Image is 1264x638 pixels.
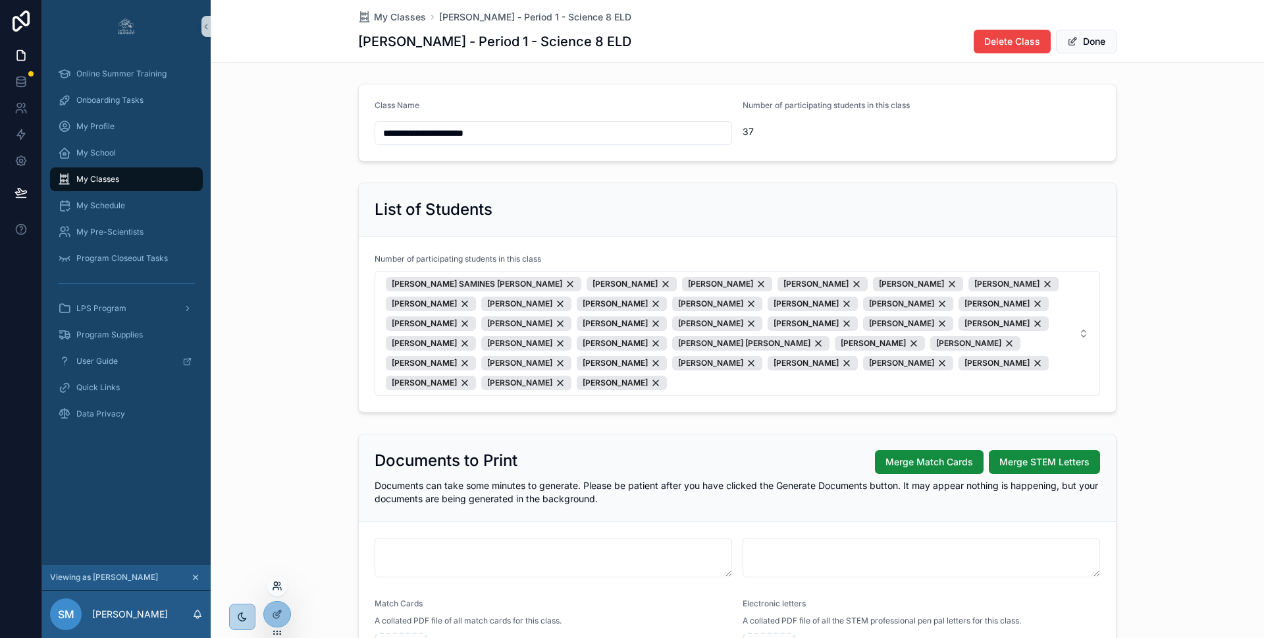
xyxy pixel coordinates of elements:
span: [PERSON_NAME] [487,318,552,329]
span: A collated PDF file of all match cards for this class. [375,616,562,626]
button: Unselect 8160 [863,356,953,370]
button: Unselect 8830 [587,277,677,291]
h2: Documents to Print [375,450,517,471]
span: Onboarding Tasks [76,95,144,105]
button: Unselect 8175 [481,356,571,370]
span: Match Cards [375,598,423,608]
a: Data Privacy [50,402,203,426]
button: Unselect 8854 [386,277,581,291]
span: [PERSON_NAME] [392,378,457,388]
span: [PERSON_NAME] [869,358,934,368]
span: [PERSON_NAME] [879,279,944,289]
a: LPS Program [50,297,203,320]
span: My Schedule [76,200,125,211]
button: Unselect 8292 [672,336,829,351]
span: LPS Program [76,303,126,314]
button: Unselect 8236 [835,336,925,351]
button: Unselect 8798 [682,277,772,291]
button: Unselect 8173 [577,356,667,370]
span: [PERSON_NAME] [487,299,552,309]
span: Delete Class [984,35,1040,48]
a: Program Closeout Tasks [50,246,203,270]
span: [PERSON_NAME] [774,299,839,309]
span: A collated PDF file of all the STEM professional pen pal letters for this class. [743,616,1021,626]
span: My Classes [374,11,426,24]
span: [PERSON_NAME] [583,358,648,368]
button: Unselect 8537 [959,297,1049,311]
span: 37 [743,125,1100,138]
span: [PERSON_NAME] [678,358,743,368]
span: [PERSON_NAME] [583,318,648,329]
button: Unselect 8294 [577,336,667,351]
button: Unselect 8755 [777,277,868,291]
button: Unselect 8726 [386,297,476,311]
span: [PERSON_NAME] [583,299,648,309]
button: Unselect 8166 [768,356,858,370]
a: My Pre-Scientists [50,220,203,244]
span: [PERSON_NAME] [936,338,1001,349]
span: Electronic letters [743,598,806,608]
span: My Classes [76,174,119,185]
a: My Profile [50,115,203,138]
button: Unselect 8149 [386,376,476,390]
span: Class Name [375,100,419,110]
span: My Pre-Scientists [76,227,144,237]
button: Unselect 8312 [481,336,571,351]
h2: List of Students [375,199,492,220]
button: Unselect 8203 [930,336,1020,351]
span: Viewing as [PERSON_NAME] [50,572,158,583]
span: [PERSON_NAME] [583,338,648,349]
span: Data Privacy [76,409,125,419]
button: Unselect 8444 [959,316,1049,331]
span: Quick Links [76,382,120,393]
span: [PERSON_NAME] [964,299,1030,309]
span: [PERSON_NAME] [774,318,839,329]
span: Program Closeout Tasks [76,253,168,264]
button: Delete Class [974,30,1051,53]
a: Online Summer Training [50,62,203,86]
a: Onboarding Tasks [50,88,203,112]
span: User Guide [76,356,118,366]
button: Unselect 8582 [863,297,953,311]
button: Unselect 8171 [672,356,762,370]
button: Unselect 8351 [386,336,476,351]
span: [PERSON_NAME] [783,279,849,289]
span: SM [58,606,74,622]
span: [PERSON_NAME] [774,358,839,368]
span: Number of participating students in this class [375,254,541,264]
a: My Classes [50,167,203,191]
span: [PERSON_NAME] [487,338,552,349]
button: Unselect 8468 [768,316,858,331]
a: User Guide [50,349,203,373]
span: [PERSON_NAME] [583,378,648,388]
span: [PERSON_NAME] [964,318,1030,329]
span: Documents can take some minutes to generate. Please be patient after you have clicked the Generat... [375,480,1098,504]
span: Online Summer Training [76,69,167,79]
span: [PERSON_NAME] - Period 1 - Science 8 ELD [439,11,631,24]
a: My Schedule [50,194,203,217]
button: Unselect 8744 [968,277,1059,291]
span: Merge Match Cards [885,455,973,469]
button: Unselect 8526 [481,316,571,331]
span: [PERSON_NAME] [487,378,552,388]
a: Quick Links [50,376,203,399]
button: Unselect 8533 [386,316,476,331]
button: Unselect 8649 [768,297,858,311]
button: Unselect 8079 [481,376,571,390]
button: Unselect 8501 [577,316,667,331]
button: Unselect 8653 [672,297,762,311]
img: App logo [116,16,137,37]
p: [PERSON_NAME] [92,608,168,621]
span: [PERSON_NAME] [869,318,934,329]
span: [PERSON_NAME] [869,299,934,309]
button: Unselect 8750 [873,277,963,291]
span: [PERSON_NAME] SAMINES [PERSON_NAME] [392,279,562,289]
span: [PERSON_NAME] [592,279,658,289]
span: Number of participating students in this class [743,100,910,110]
span: [PERSON_NAME] [964,358,1030,368]
button: Merge Match Cards [875,450,984,474]
a: Program Supplies [50,323,203,347]
span: [PERSON_NAME] [392,318,457,329]
span: [PERSON_NAME] [974,279,1040,289]
a: My School [50,141,203,165]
